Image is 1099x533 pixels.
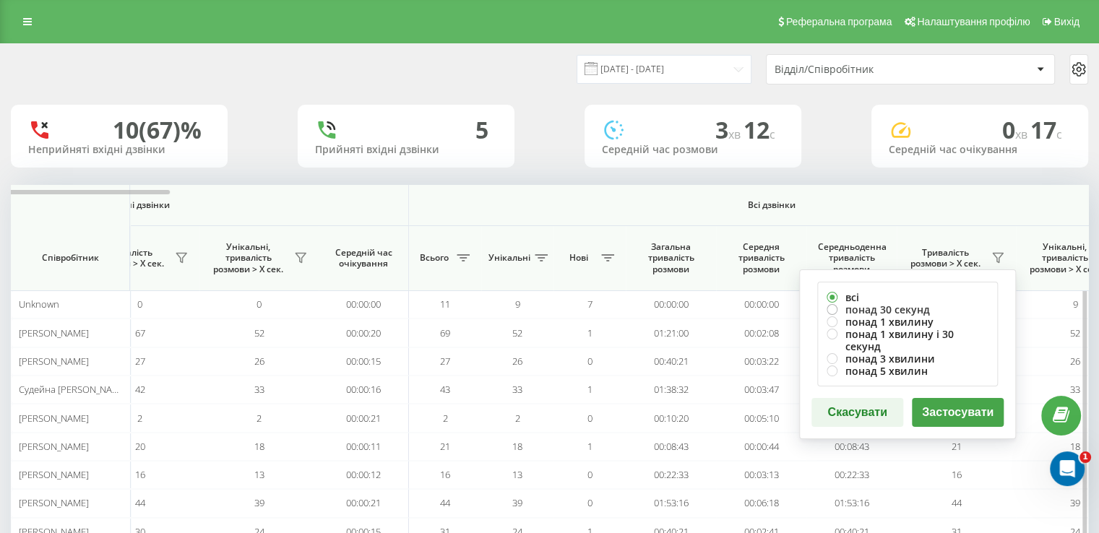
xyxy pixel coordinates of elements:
[626,404,716,432] td: 00:10:20
[135,326,145,339] span: 67
[716,433,806,461] td: 00:00:44
[207,241,290,275] span: Унікальні, тривалість розмови > Х сек.
[440,326,450,339] span: 69
[587,412,592,425] span: 0
[19,383,128,396] span: Судейна [PERSON_NAME]
[319,489,409,517] td: 00:00:21
[440,496,450,509] span: 44
[19,298,59,311] span: Unknown
[626,489,716,517] td: 01:53:16
[1073,298,1078,311] span: 9
[1070,383,1080,396] span: 33
[135,468,145,481] span: 16
[1030,114,1062,145] span: 17
[319,290,409,318] td: 00:00:00
[727,241,796,275] span: Середня тривалість розмови
[806,461,897,489] td: 00:22:33
[716,376,806,404] td: 00:03:47
[329,247,397,269] span: Середній час очікування
[889,144,1071,156] div: Середній час очікування
[135,383,145,396] span: 42
[716,290,806,318] td: 00:00:00
[19,326,89,339] span: [PERSON_NAME]
[917,16,1030,27] span: Налаштування профілю
[587,298,592,311] span: 7
[1070,326,1080,339] span: 52
[602,144,784,156] div: Середній час розмови
[512,496,522,509] span: 39
[827,316,988,328] label: понад 1 хвилину
[786,16,892,27] span: Реферальна програма
[135,496,145,509] span: 44
[626,461,716,489] td: 00:22:33
[817,241,886,275] span: Середньоденна тривалість розмови
[319,318,409,347] td: 00:00:20
[626,318,716,347] td: 01:21:00
[23,252,117,264] span: Співробітник
[827,365,988,377] label: понад 5 хвилин
[587,468,592,481] span: 0
[19,440,89,453] span: [PERSON_NAME]
[319,461,409,489] td: 00:00:12
[728,126,744,142] span: хв
[257,412,262,425] span: 2
[254,468,264,481] span: 13
[440,355,450,368] span: 27
[1070,440,1080,453] span: 18
[952,496,962,509] span: 44
[1079,451,1091,463] span: 1
[1056,126,1062,142] span: c
[488,252,530,264] span: Унікальні
[587,496,592,509] span: 0
[440,298,450,311] span: 11
[827,328,988,352] label: понад 1 хвилину і 30 секунд
[775,64,947,76] div: Відділ/Співробітник
[28,144,210,156] div: Неприйняті вхідні дзвінки
[716,318,806,347] td: 00:02:08
[626,290,716,318] td: 00:00:00
[1050,451,1085,486] iframe: Intercom live chat
[254,383,264,396] span: 33
[440,383,450,396] span: 43
[319,433,409,461] td: 00:00:11
[827,291,988,303] label: всі
[113,116,202,144] div: 10 (67)%
[806,489,897,517] td: 01:53:16
[587,383,592,396] span: 1
[512,468,522,481] span: 13
[637,241,705,275] span: Загальна тривалість розмови
[319,376,409,404] td: 00:00:16
[715,114,744,145] span: 3
[319,404,409,432] td: 00:00:21
[827,303,988,316] label: понад 30 секунд
[770,126,775,142] span: c
[1054,16,1079,27] span: Вихід
[716,489,806,517] td: 00:06:18
[19,468,89,481] span: [PERSON_NAME]
[137,412,142,425] span: 2
[416,252,452,264] span: Всього
[137,298,142,311] span: 0
[811,398,903,427] button: Скасувати
[512,355,522,368] span: 26
[1015,126,1030,142] span: хв
[1070,355,1080,368] span: 26
[587,355,592,368] span: 0
[512,326,522,339] span: 52
[135,355,145,368] span: 27
[744,114,775,145] span: 12
[515,298,520,311] span: 9
[716,404,806,432] td: 00:05:10
[827,352,988,365] label: понад 3 хвилини
[716,461,806,489] td: 00:03:13
[440,440,450,453] span: 21
[806,433,897,461] td: 00:08:43
[515,412,520,425] span: 2
[257,298,262,311] span: 0
[587,440,592,453] span: 1
[1070,496,1080,509] span: 39
[952,468,962,481] span: 16
[475,116,488,144] div: 5
[254,440,264,453] span: 18
[512,383,522,396] span: 33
